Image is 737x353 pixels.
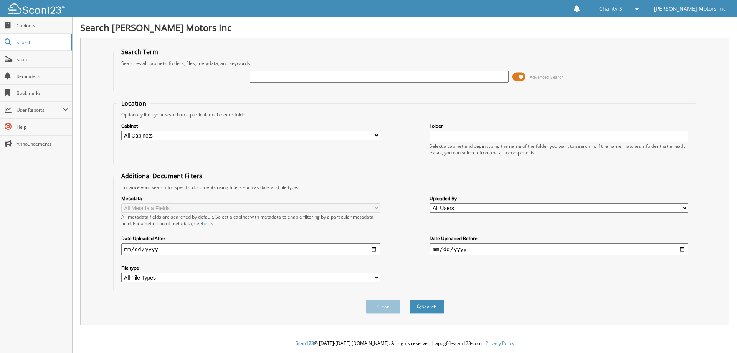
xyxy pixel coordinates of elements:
[80,21,729,34] h1: Search [PERSON_NAME] Motors Inc
[117,99,150,108] legend: Location
[8,3,65,14] img: scan123-logo-white.svg
[296,340,314,346] span: Scan123
[430,195,688,202] label: Uploaded By
[73,334,737,353] div: © [DATE]-[DATE] [DOMAIN_NAME]. All rights reserved | appg01-scan123-com |
[654,7,726,11] span: [PERSON_NAME] Motors Inc
[17,39,67,46] span: Search
[202,220,212,227] a: here
[430,235,688,242] label: Date Uploaded Before
[530,74,564,80] span: Advanced Search
[430,243,688,255] input: end
[121,235,380,242] label: Date Uploaded After
[17,56,68,63] span: Scan
[121,243,380,255] input: start
[17,107,63,113] span: User Reports
[121,123,380,129] label: Cabinet
[117,111,692,118] div: Optionally limit your search to a particular cabinet or folder
[121,214,380,227] div: All metadata fields are searched by default. Select a cabinet with metadata to enable filtering b...
[121,265,380,271] label: File type
[117,172,206,180] legend: Additional Document Filters
[430,123,688,129] label: Folder
[486,340,514,346] a: Privacy Policy
[17,90,68,96] span: Bookmarks
[599,7,624,11] span: Charity S.
[430,143,688,156] div: Select a cabinet and begin typing the name of the folder you want to search in. If the name match...
[366,300,400,314] button: Clear
[17,141,68,147] span: Announcements
[17,73,68,80] span: Reminders
[117,60,692,66] div: Searches all cabinets, folders, files, metadata, and keywords
[17,124,68,130] span: Help
[121,195,380,202] label: Metadata
[117,48,162,56] legend: Search Term
[699,316,737,353] iframe: Chat Widget
[117,184,692,191] div: Enhance your search for specific documents using filters such as date and file type.
[410,300,444,314] button: Search
[17,22,68,29] span: Cabinets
